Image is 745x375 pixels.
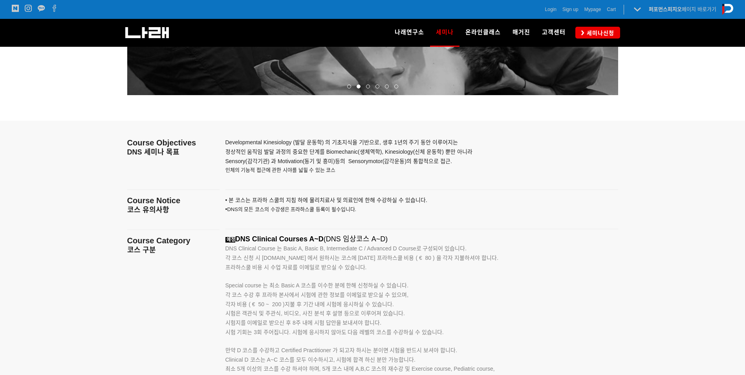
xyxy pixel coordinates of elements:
span: DNS 세미나 목표 [127,148,179,156]
span: (DNS 임상코스 A~D) [324,235,388,243]
span: 시험지를 이메일로 받으신 후 8주 내에 시험 답안을 보내셔야 합니다. [225,320,382,326]
span: Special course 는 최소 Basic A 코스를 이수한 분에 한해 신청하실 수 있습니다. [225,282,409,289]
span: Course Objectives [127,138,196,147]
span: Course Notice [127,196,181,205]
a: 세미나신청 [575,27,620,38]
span: Developmental Kinesiology (발달 운동학) 의 기초지식을 기반으로, 생후 1년의 주기 동안 이루어지는 [225,139,458,145]
p: 인체의 기능적 접근에 관한 시야를 넓힐 수 있는 코스 [225,166,599,175]
span: Sensory(감각기관) 과 Motivation(동기 및 흥미) 의 Sensorymotor(감각운동)의 통합적으로 접근. [225,158,452,164]
span: 시험은 객관식 및 주관식, 비디오, 사진 분석 후 설명 등으로 이루어져 있습니다. [225,310,405,316]
span: DNS Clinical Course 는 Basic A, Basic B, Intermediate C / Advanced D Course로 구성되어 있습니다. [225,245,467,252]
strong: 퍼포먼스피지오 [649,6,682,12]
span: 코스 유의사항 [127,206,169,214]
span: • 본 코스는 프라하 스쿨의 지침 하에 물리치료사 및 의료인에 한해 수강하 [225,197,392,203]
strong: 예정 [227,237,235,243]
a: 세미나 [430,19,459,46]
span: 세미나 [436,26,454,39]
span: 나래연구소 [395,29,424,36]
a: Login [545,6,556,13]
span: 정상적인 움직임 발달 과정의 중요한 단계를 Biomechanic(생체역학), Kinesiology(신체 운동학) 뿐만 아니라 [225,149,472,155]
span: DNS Clinical Courses A~D [235,235,324,243]
span: 프라하스쿨 비용 시 수업 자료를 이메일로 받으실 수 있습니다. [225,264,367,270]
span: 세미나신청 [584,29,614,37]
span: 시험 기회는 3회 주어집니다. 시험에 응시하지 않아도 다음 레벨의 코스를 수강하실 수 있습니다. [225,329,444,335]
span: 등 [335,158,340,164]
a: Cart [607,6,616,13]
span: 고객센터 [542,29,566,36]
p: DNS의 모든 코스의 수강생은 프라하스쿨 등록이 필수입니다. [225,196,599,223]
span: 매거진 [513,29,530,36]
span: 실 수 있습니다. [392,197,427,203]
span: Course Category [127,236,190,245]
span: 온라인클래스 [465,29,501,36]
span: 각 코스 신청 시 [DOMAIN_NAME] 에서 원하시는 코스에 [DATE] 프라하스쿨 비용 ( € 80 ) 을 각자 지불하셔야 합니다. [225,255,499,261]
a: Sign up [562,6,578,13]
a: 나래연구소 [389,19,430,46]
span: 만약 D 코스를 수강하고 Certified Practitioner 가 되고자 하시는 분이면 시험을 반드시 보셔야 합니다. [225,347,458,353]
span: 각 코스 수강 후 프라하 본사에서 시험에 관한 정보를 이메일로 받으실 수 있으며, [225,292,409,298]
a: 퍼포먼스피지오페이지 바로가기 [649,6,716,12]
a: 매거진 [507,19,536,46]
a: 고객센터 [536,19,571,46]
span: 최소 5개 이상의 코스를 수강 하셔야 하며, 5개 코스 내에 A,B,C 코스의 재수강 및 Exercise course, Pediatric course, [225,366,495,372]
a: 온라인클래스 [459,19,507,46]
span: Clinical D 코스는 A~C 코스를 모두 이수하시고, 시험에 합격 하신 분만 가능합니다. [225,357,416,363]
span: • [225,206,227,212]
a: Mypage [584,6,601,13]
span: 각자 비용 ( € 50 ~ 200 )지불 후 기간 내에 시험에 응시하실 수 있습니다. [225,301,394,307]
span: 코스 구분 [127,246,156,254]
